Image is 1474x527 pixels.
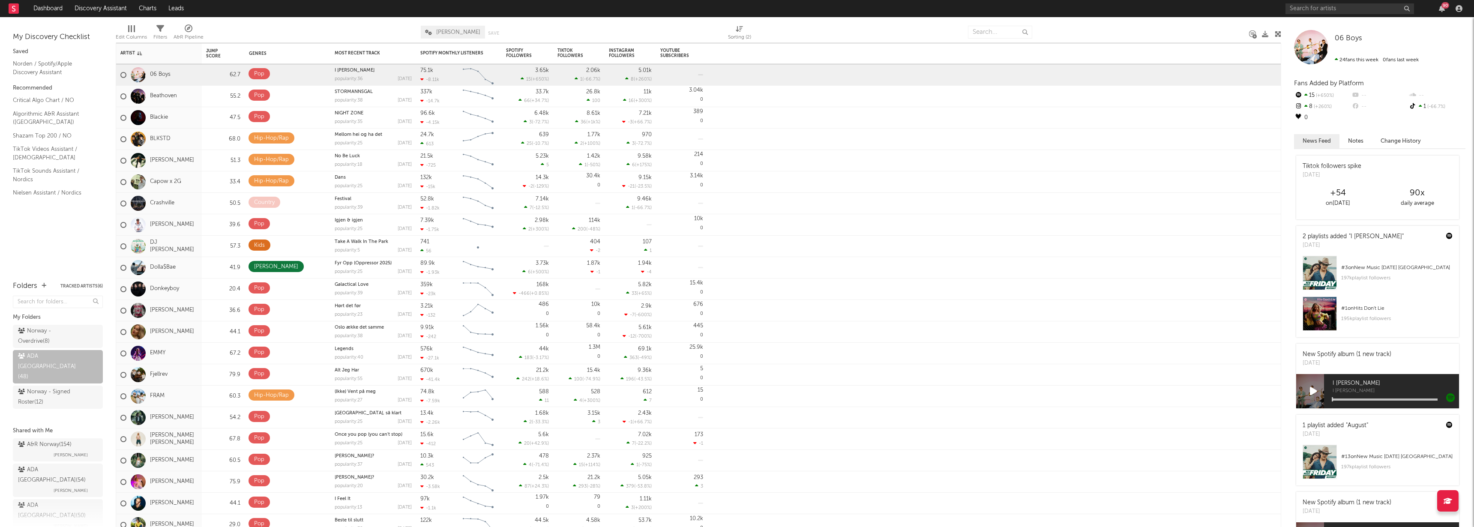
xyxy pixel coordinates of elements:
div: 7.14k [536,196,549,202]
a: [PERSON_NAME]? [335,475,374,480]
a: [PERSON_NAME] [150,457,194,464]
div: 741 [420,239,429,245]
div: Hip-Hop/Rap [254,176,289,186]
span: 5 [546,163,549,168]
div: Filters [153,32,167,42]
button: Change History [1372,134,1429,148]
div: 75.1k [420,68,433,73]
div: 68.0 [206,134,240,144]
div: [DATE] [398,162,412,167]
div: ADA [GEOGRAPHIC_DATA] ( 48 ) [18,351,78,382]
div: [DATE] [398,98,412,103]
div: ( ) [521,76,549,82]
a: Mellom hei og ha det [335,132,382,137]
div: Spotify Followers [506,48,536,58]
div: 62.7 [206,70,240,80]
span: -2 [528,184,533,189]
div: No Be Luck [335,154,412,159]
button: Tracked Artists(6) [60,284,103,288]
div: 6.48k [534,111,549,116]
div: 197k playlist followers [1341,273,1453,283]
a: Fyr Opp (Oppressor 2025) [335,261,392,266]
span: -23.5 % [636,184,650,189]
div: 114k [589,218,600,223]
div: 2 playlists added [1303,232,1404,241]
span: 36 [581,120,586,125]
a: ADA [GEOGRAPHIC_DATA](48) [13,350,103,383]
span: -50 % [588,163,599,168]
span: -129 % [534,184,548,189]
a: "I [PERSON_NAME]" [1349,234,1404,240]
span: +260 % [1312,105,1332,109]
div: popularity: 5 [335,248,360,253]
a: No Be Luck [335,154,360,159]
div: popularity: 25 [335,227,363,231]
div: -14.7k [420,98,440,104]
div: 52.8k [420,196,434,202]
div: Filters [153,21,167,46]
div: 51.3 [206,156,240,166]
a: Dolla$Bae [150,264,176,271]
div: 8.61k [587,111,600,116]
div: 197k playlist followers [1341,462,1453,472]
div: YouTube Subscribers [660,48,690,58]
div: -4.15k [420,120,440,125]
div: [DATE] [398,77,412,81]
div: # 13 on New Music [DATE] [GEOGRAPHIC_DATA] [1341,452,1453,462]
div: Pop [254,69,264,79]
div: ( ) [575,141,600,146]
a: NIGHT ZONE [335,111,363,116]
svg: Chart title [459,171,497,193]
div: ( ) [623,98,652,103]
span: -72.7 % [636,141,650,146]
a: Alt Jeg Har [335,368,359,373]
span: +300 % [532,227,548,232]
div: daily average [1378,198,1457,209]
div: My Discovery Checklist [13,32,103,42]
a: Take A Walk In The Park [335,240,388,244]
div: ( ) [575,119,600,125]
a: Festival [335,197,351,201]
div: ( ) [523,183,549,189]
div: Jump Score [206,48,228,59]
span: 25 [527,141,532,146]
div: 50.5 [206,198,240,209]
div: 9.46k [637,196,652,202]
div: ( ) [622,183,652,189]
div: 0 [660,107,703,128]
a: [PERSON_NAME]? [335,454,374,458]
div: 47.5 [206,113,240,123]
a: TikTok Sounds Assistant / Nordics [13,166,94,184]
div: popularity: 36 [335,77,363,81]
a: #3onNew Music [DATE] [GEOGRAPHIC_DATA]197kplaylist followers [1296,256,1459,296]
div: Country [254,198,275,208]
div: NIGHT ZONE [335,111,412,116]
div: 1.42k [587,153,600,159]
div: [DATE] [1303,241,1404,250]
span: 3 [632,141,635,146]
a: EMMY [150,350,165,357]
div: 0 [557,171,600,192]
div: -1.82k [420,205,440,211]
span: 1 [584,163,587,168]
div: 0 [660,171,703,192]
div: -- [1351,101,1408,112]
div: 33.7k [536,89,549,95]
div: A&R Pipeline [174,32,204,42]
div: Dans [335,175,412,180]
a: [PERSON_NAME] [150,157,194,164]
div: 96.6k [420,111,435,116]
span: +175 % [636,163,650,168]
div: TikTok Followers [557,48,587,58]
div: Most Recent Track [335,51,399,56]
a: Blackie [150,114,168,121]
a: I [PERSON_NAME] [335,68,374,73]
span: -21 [628,184,635,189]
div: 0 [1294,112,1351,123]
span: [PERSON_NAME] [436,30,480,35]
span: -72.7 % [533,120,548,125]
div: -- [1408,90,1465,101]
a: Capow x 2G [150,178,181,186]
svg: Chart title [459,193,497,214]
div: 613 [420,141,434,147]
